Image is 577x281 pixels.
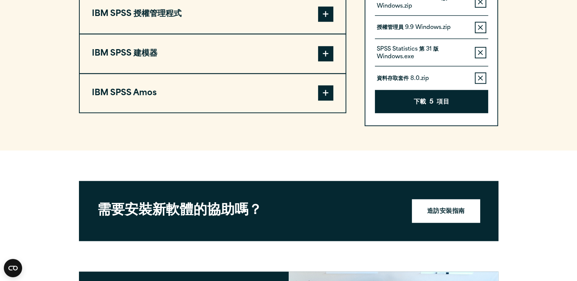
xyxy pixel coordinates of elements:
span: 5 [429,97,433,107]
font: 下載 [413,97,426,107]
p: 資料存取套件 8.0.zip [377,75,429,83]
button: 開啟 CMP 小工具 [4,259,22,277]
font: IBM SPSS Amos [92,86,157,101]
font: IBM SPSS 建模器 [92,46,158,61]
font: IBM SPSS 授權管理程式 [92,7,182,21]
p: SPSS Statistics 第 31 版 Windows.exe [377,46,469,61]
font: 項目 [437,97,449,107]
button: 下載5項目 [375,90,488,113]
a: 造訪安裝指南 [412,199,480,223]
h2: 嗎？ [97,200,364,217]
button: IBM SPSS 建模器 [80,34,346,73]
p: 授權管理員 9.9 Windows.zip [377,24,451,32]
strong: 造訪安裝指南 [427,207,465,217]
strong: 需要安裝新軟體的協助 [97,200,235,218]
button: IBM SPSS Amos [80,74,346,113]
